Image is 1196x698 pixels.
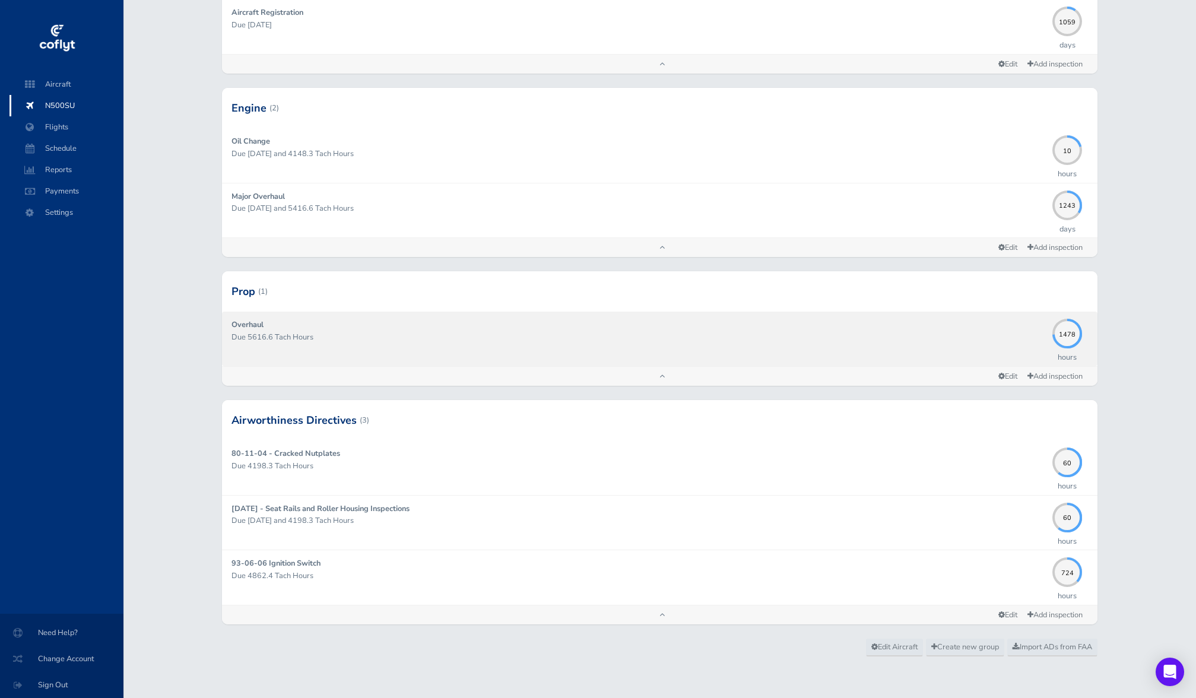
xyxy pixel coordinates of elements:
[1058,351,1077,363] p: hours
[231,136,270,147] strong: Oil Change
[14,622,109,643] span: Need Help?
[1059,223,1076,235] p: days
[1022,56,1088,73] a: Add inspection
[871,642,918,652] span: Edit Aircraft
[1052,513,1082,519] span: 60
[926,639,1004,656] a: Create new group
[1058,535,1077,547] p: hours
[1052,145,1082,152] span: 10
[231,558,321,569] strong: 93-06-06 Ignition Switch
[21,180,112,202] span: Payments
[931,642,999,652] span: Create new group
[994,240,1022,256] a: Edit
[222,550,1098,604] a: 93-06-06 Ignition Switch Due 4862.4 Tach Hours 724hours
[231,331,1047,343] p: Due 5616.6 Tach Hours
[1058,168,1077,180] p: hours
[866,639,923,656] a: Edit Aircraft
[1052,567,1082,574] span: 724
[1052,17,1082,23] span: 1059
[1052,201,1082,207] span: 1243
[998,59,1017,69] span: Edit
[1013,642,1092,652] span: Import ADs from FAA
[231,460,1047,472] p: Due 4198.3 Tach Hours
[231,19,1047,31] p: Due [DATE]
[1058,590,1077,602] p: hours
[222,440,1098,494] a: 80-11-04 - Cracked Nutplates Due 4198.3 Tach Hours 60hours
[231,7,303,18] strong: Aircraft Registration
[998,610,1017,620] span: Edit
[231,202,1047,214] p: Due [DATE] and 5416.6 Tach Hours
[231,515,1047,526] p: Due [DATE] and 4198.3 Tach Hours
[1022,239,1088,256] a: Add inspection
[1052,458,1082,464] span: 60
[1059,39,1076,51] p: days
[231,503,410,514] strong: [DATE] - Seat Rails and Roller Housing Inspections
[14,648,109,670] span: Change Account
[222,183,1098,237] a: Major Overhaul Due [DATE] and 5416.6 Tach Hours 1243days
[21,74,112,95] span: Aircraft
[994,369,1022,385] a: Edit
[222,312,1098,366] a: Overhaul Due 5616.6 Tach Hours 1478hours
[21,116,112,138] span: Flights
[37,21,77,56] img: coflyt logo
[21,159,112,180] span: Reports
[1022,607,1088,624] a: Add inspection
[222,128,1098,182] a: Oil Change Due [DATE] and 4148.3 Tach Hours 10hours
[1156,658,1184,686] div: Open Intercom Messenger
[998,242,1017,253] span: Edit
[1052,329,1082,336] span: 1478
[231,570,1047,582] p: Due 4862.4 Tach Hours
[1007,639,1097,656] a: Import ADs from FAA
[231,448,340,459] strong: 80-11-04 - Cracked Nutplates
[21,138,112,159] span: Schedule
[1022,368,1088,385] a: Add inspection
[231,148,1047,160] p: Due [DATE] and 4148.3 Tach Hours
[998,371,1017,382] span: Edit
[994,56,1022,72] a: Edit
[1058,480,1077,492] p: hours
[231,191,285,202] strong: Major Overhaul
[14,674,109,696] span: Sign Out
[21,95,112,116] span: N500SU
[222,496,1098,550] a: [DATE] - Seat Rails and Roller Housing Inspections Due [DATE] and 4198.3 Tach Hours 60hours
[994,607,1022,623] a: Edit
[21,202,112,223] span: Settings
[231,319,264,330] strong: Overhaul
